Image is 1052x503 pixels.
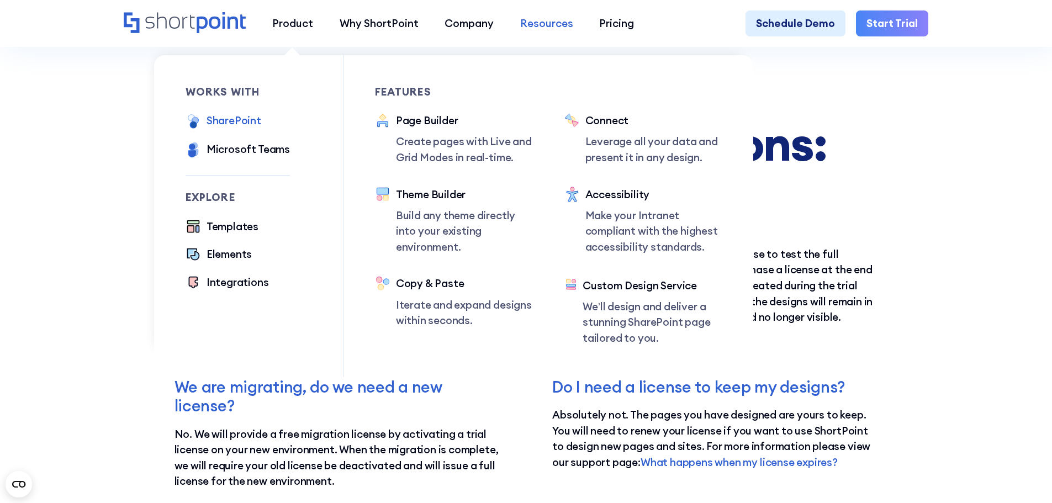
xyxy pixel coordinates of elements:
h3: Do I need a license to keep my designs? [552,378,877,396]
div: Page Builder [396,113,533,129]
p: We’ll design and deliver a stunning SharePoint page tailored to you. [583,299,722,346]
div: SharePoint [207,113,261,129]
p: Make your Intranet compliant with the highest accessibility standards. [585,208,722,255]
a: Page BuilderCreate pages with Live and Grid Modes in real-time. [375,113,533,165]
a: Templates [186,219,258,236]
div: Pricing [599,15,634,31]
a: Resources [507,10,586,37]
div: Elements [207,246,252,262]
div: Explore [186,192,290,203]
a: Custom Design ServiceWe’ll design and deliver a stunning SharePoint page tailored to you. [564,278,722,346]
div: Product [272,15,313,31]
a: Schedule Demo [746,10,845,37]
p: Create pages with Live and Grid Modes in real-time. [396,134,533,165]
a: Company [431,10,507,37]
div: Templates [207,219,258,235]
a: Why ShortPoint [326,10,432,37]
p: Absolutely not. The pages you have designed are yours to keep. You will need to renew your licens... [552,407,877,470]
p: Leverage all your data and present it in any design. [585,134,722,165]
a: AccessibilityMake your Intranet compliant with the highest accessibility standards. [564,187,722,257]
div: Theme Builder [396,187,533,203]
div: Accessibility [585,187,722,203]
div: Features [375,87,533,97]
div: works with [186,87,290,97]
div: Resources [520,15,573,31]
div: Connect [585,113,722,129]
a: ConnectLeverage all your data and present it in any design. [564,113,722,165]
a: Pricing [586,10,648,37]
a: Home [124,12,246,35]
a: Product [259,10,326,37]
div: Copy & Paste [396,276,533,292]
p: Iterate and expand designs within seconds. [396,297,533,329]
div: Custom Design Service [583,278,722,294]
a: Integrations [186,274,269,292]
p: Build any theme directly into your existing environment. [396,208,533,255]
a: Copy & PasteIterate and expand designs within seconds. [375,276,533,328]
a: Start Trial [856,10,928,37]
button: Open CMP widget [6,471,32,497]
a: Elements [186,246,252,264]
iframe: Chat Widget [997,450,1052,503]
div: Microsoft Teams [207,141,290,157]
div: Company [445,15,494,31]
a: Microsoft Teams [186,141,290,160]
a: What happens when my license expires? [641,456,838,469]
div: Integrations [207,274,269,290]
p: No. We will provide a free migration license by activating a trial license on your new environmen... [175,426,500,489]
div: Why ShortPoint [340,15,419,31]
a: SharePoint [186,113,261,131]
h3: We are migrating, do we need a new license? [175,378,500,416]
a: Theme BuilderBuild any theme directly into your existing environment. [375,187,533,255]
